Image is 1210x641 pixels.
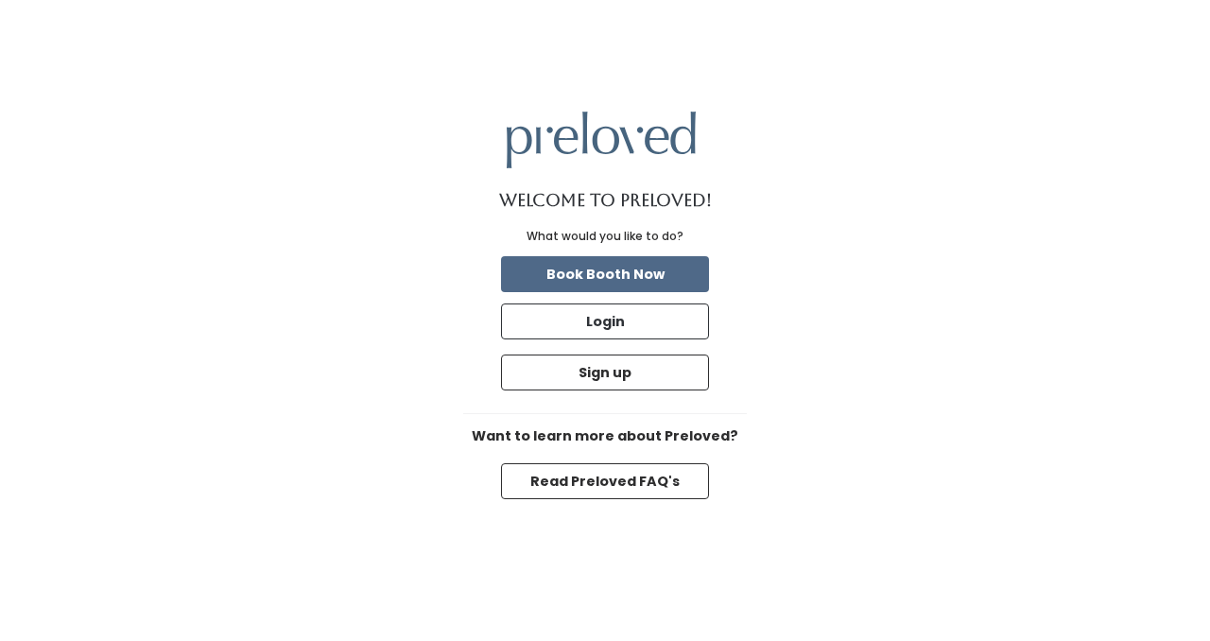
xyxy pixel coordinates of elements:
h6: Want to learn more about Preloved? [463,429,747,444]
h1: Welcome to Preloved! [499,191,712,210]
img: preloved logo [507,112,696,167]
button: Login [501,303,709,339]
div: What would you like to do? [527,228,683,245]
a: Login [497,300,713,343]
a: Sign up [497,351,713,394]
button: Read Preloved FAQ's [501,463,709,499]
button: Book Booth Now [501,256,709,292]
button: Sign up [501,355,709,390]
